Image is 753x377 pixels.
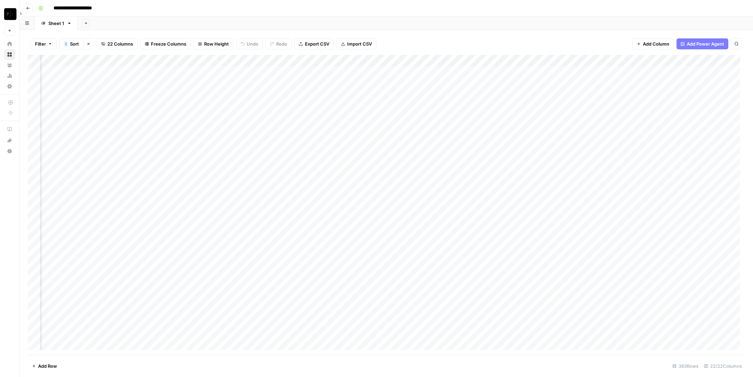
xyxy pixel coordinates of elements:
[107,40,133,47] span: 22 Columns
[65,41,67,47] span: 1
[4,49,15,60] a: Browse
[632,38,674,49] button: Add Column
[687,40,724,47] span: Add Power Agent
[4,135,15,145] div: What's new?
[4,5,15,23] button: Workspace: Paragon Intel - Bill / Ty / Colby R&D
[38,363,57,369] span: Add Row
[193,38,233,49] button: Row Height
[64,41,68,47] div: 1
[4,8,16,20] img: Paragon Intel - Bill / Ty / Colby R&D Logo
[97,38,138,49] button: 22 Columns
[4,135,15,146] button: What's new?
[701,361,745,372] div: 22/22 Columns
[4,81,15,92] a: Settings
[4,60,15,71] a: Your Data
[4,146,15,157] button: Help + Support
[643,40,669,47] span: Add Column
[48,20,64,27] div: Sheet 1
[35,16,78,30] a: Sheet 1
[35,40,46,47] span: Filter
[31,38,57,49] button: Filter
[337,38,376,49] button: Import CSV
[151,40,186,47] span: Freeze Columns
[676,38,728,49] button: Add Power Agent
[266,38,292,49] button: Redo
[247,40,258,47] span: Undo
[305,40,329,47] span: Export CSV
[70,40,79,47] span: Sort
[347,40,372,47] span: Import CSV
[276,40,287,47] span: Redo
[294,38,334,49] button: Export CSV
[59,38,83,49] button: 1Sort
[4,38,15,49] a: Home
[28,361,61,372] button: Add Row
[204,40,229,47] span: Row Height
[140,38,191,49] button: Freeze Columns
[236,38,263,49] button: Undo
[4,124,15,135] a: AirOps Academy
[670,361,701,372] div: 363 Rows
[4,70,15,81] a: Usage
